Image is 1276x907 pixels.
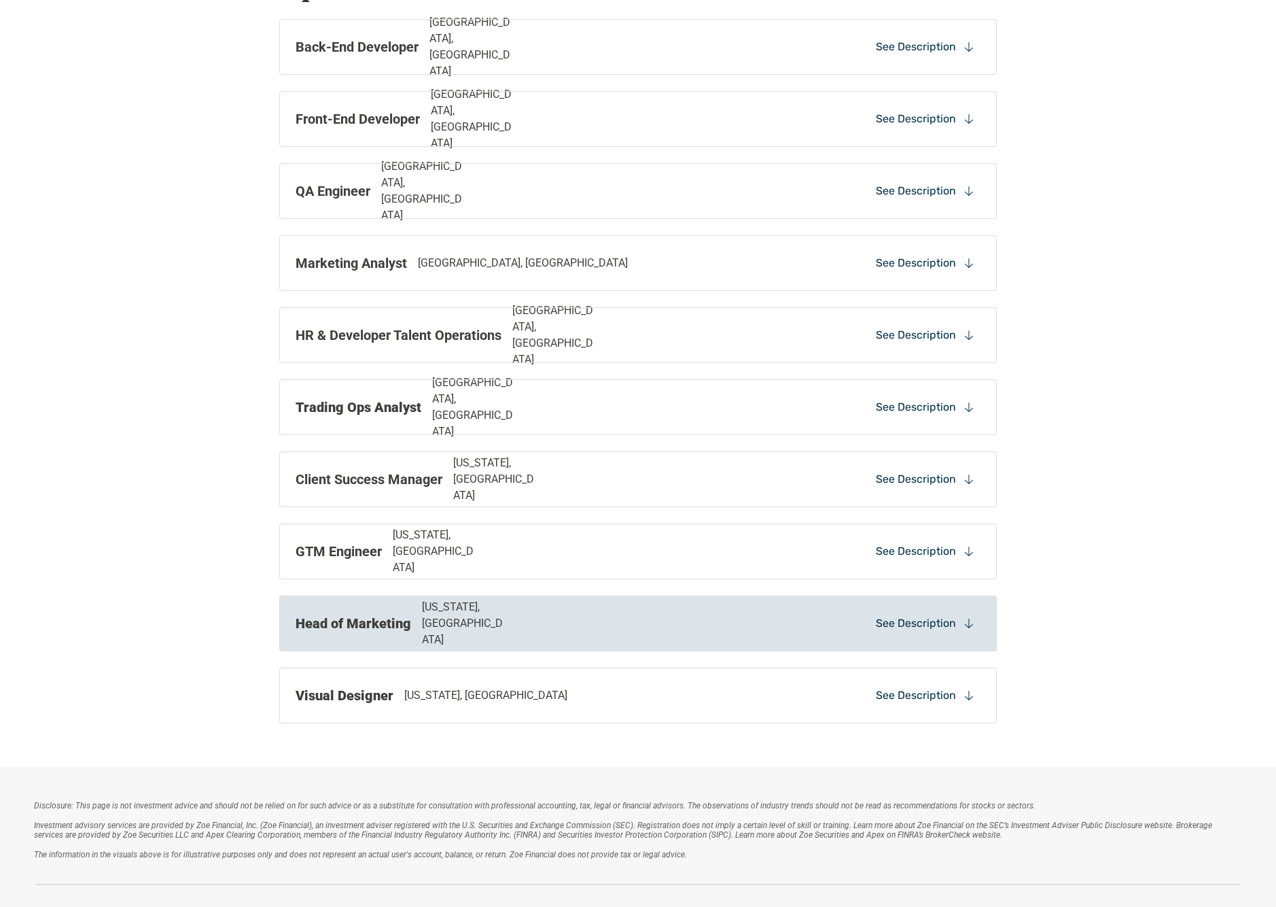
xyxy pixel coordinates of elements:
[296,615,411,632] strong: Head of Marketing
[34,801,1035,810] em: Disclosure: This page is not investment advice and should not be relied on for such advice or as ...
[432,375,518,440] p: [GEOGRAPHIC_DATA], [GEOGRAPHIC_DATA]
[422,599,508,648] p: [US_STATE], [GEOGRAPHIC_DATA]
[876,472,956,487] p: See Description
[431,86,517,152] p: [GEOGRAPHIC_DATA], [GEOGRAPHIC_DATA]
[876,328,956,343] p: See Description
[296,109,420,129] p: Front-End Developer
[296,399,421,415] strong: Trading Ops Analyst
[876,39,956,54] p: See Description
[404,687,567,704] p: [US_STATE], [GEOGRAPHIC_DATA]
[296,181,370,201] p: QA Engineer
[512,303,599,368] p: [GEOGRAPHIC_DATA], [GEOGRAPHIC_DATA]
[418,255,628,271] p: [GEOGRAPHIC_DATA], [GEOGRAPHIC_DATA]
[381,158,467,224] p: [GEOGRAPHIC_DATA], [GEOGRAPHIC_DATA]
[296,253,407,273] p: Marketing Analyst
[876,256,956,271] p: See Description
[876,616,956,631] p: See Description
[393,527,479,576] p: [US_STATE], [GEOGRAPHIC_DATA]
[296,37,419,57] p: Back-End Developer
[453,455,539,504] p: [US_STATE], [GEOGRAPHIC_DATA]
[296,325,501,345] p: HR & Developer Talent Operations
[876,688,956,703] p: See Description
[296,541,382,562] p: GTM Engineer
[876,400,956,415] p: See Description
[34,821,1214,840] em: Investment advisory services are provided by Zoe Financial, Inc. (Zoe Financial), an investment a...
[296,469,442,490] p: Client Success Manager
[876,184,956,199] p: See Description
[429,14,516,80] p: [GEOGRAPHIC_DATA], [GEOGRAPHIC_DATA]
[296,687,393,704] strong: Visual Designer
[876,544,956,559] p: See Description
[876,112,956,126] p: See Description
[34,850,687,859] em: The information in the visuals above is for illustrative purposes only and does not represent an ...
